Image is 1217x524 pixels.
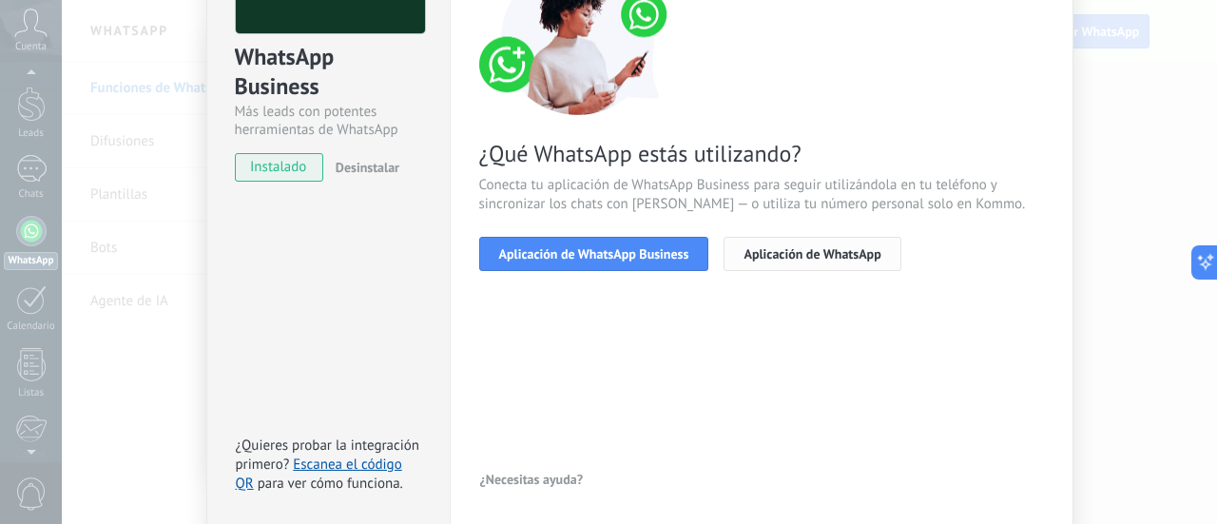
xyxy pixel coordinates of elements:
button: Aplicación de WhatsApp [724,237,900,271]
div: WhatsApp Business [235,42,422,103]
span: instalado [236,153,322,182]
a: Escanea el código QR [236,456,402,493]
span: ¿Qué WhatsApp estás utilizando? [479,139,1044,168]
span: Aplicación de WhatsApp [744,247,880,261]
span: Desinstalar [336,159,399,176]
span: Conecta tu aplicación de WhatsApp Business para seguir utilizándola en tu teléfono y sincronizar ... [479,176,1044,214]
button: Aplicación de WhatsApp Business [479,237,709,271]
span: ¿Necesitas ayuda? [480,473,584,486]
div: Más leads con potentes herramientas de WhatsApp [235,103,422,139]
button: ¿Necesitas ayuda? [479,465,585,494]
span: para ver cómo funciona. [258,475,403,493]
button: Desinstalar [328,153,399,182]
span: Aplicación de WhatsApp Business [499,247,689,261]
span: ¿Quieres probar la integración primero? [236,437,420,474]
